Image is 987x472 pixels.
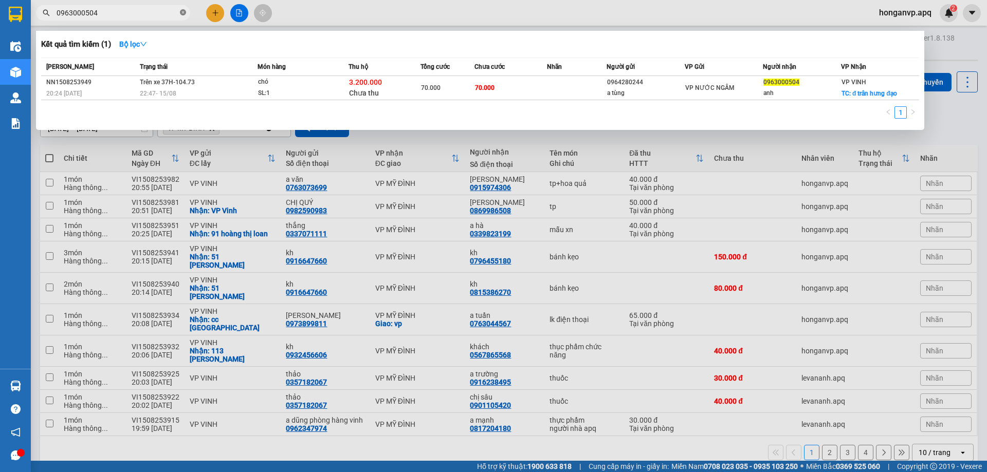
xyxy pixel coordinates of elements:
span: right [910,109,916,115]
span: 0963000504 [763,79,799,86]
span: TC: đ trân hưng đạo [842,90,897,97]
div: SL: 1 [258,88,335,99]
img: warehouse-icon [10,381,21,391]
strong: Bộ lọc [119,40,147,48]
a: 1 [895,107,906,118]
span: left [885,109,891,115]
img: warehouse-icon [10,41,21,52]
span: VP Nhận [841,63,866,70]
span: close-circle [180,9,186,15]
li: Previous Page [882,106,894,119]
span: close-circle [180,8,186,18]
div: anh [763,88,840,99]
span: message [11,450,21,460]
span: Trên xe 37H-104.73 [140,79,195,86]
span: 22:47 - 15/08 [140,90,176,97]
input: Tìm tên, số ĐT hoặc mã đơn [57,7,178,18]
span: Chưa cước [474,63,505,70]
div: 0964280244 [607,77,684,88]
img: warehouse-icon [10,92,21,103]
span: 70.000 [421,84,441,91]
img: logo [5,55,18,106]
span: Người nhận [763,63,796,70]
span: 3.200.000 [349,78,382,86]
strong: CHUYỂN PHÁT NHANH AN PHÚ QUÝ [21,8,95,42]
button: left [882,106,894,119]
span: Chưa thu [349,89,379,97]
img: warehouse-icon [10,67,21,78]
h3: Kết quả tìm kiếm ( 1 ) [41,39,111,50]
span: [GEOGRAPHIC_DATA], [GEOGRAPHIC_DATA] ↔ [GEOGRAPHIC_DATA] [20,44,96,79]
span: Tổng cước [421,63,450,70]
div: chó [258,77,335,88]
span: down [140,41,147,48]
span: Người gửi [607,63,635,70]
span: Nhãn [547,63,562,70]
span: Trạng thái [140,63,168,70]
span: [PERSON_NAME] [46,63,94,70]
span: 70.000 [475,84,495,91]
li: Next Page [907,106,919,119]
button: Bộ lọcdown [111,36,155,52]
span: 20:24 [DATE] [46,90,82,97]
img: solution-icon [10,118,21,129]
span: search [43,9,50,16]
span: Thu hộ [349,63,368,70]
div: a tùng [607,88,684,99]
span: Món hàng [258,63,286,70]
span: VP NƯỚC NGẦM [685,84,735,91]
div: NN1508253949 [46,77,137,88]
li: 1 [894,106,907,119]
img: logo-vxr [9,7,22,22]
span: VP Gửi [685,63,704,70]
span: notification [11,427,21,437]
button: right [907,106,919,119]
span: VP VINH [842,79,866,86]
span: question-circle [11,404,21,414]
